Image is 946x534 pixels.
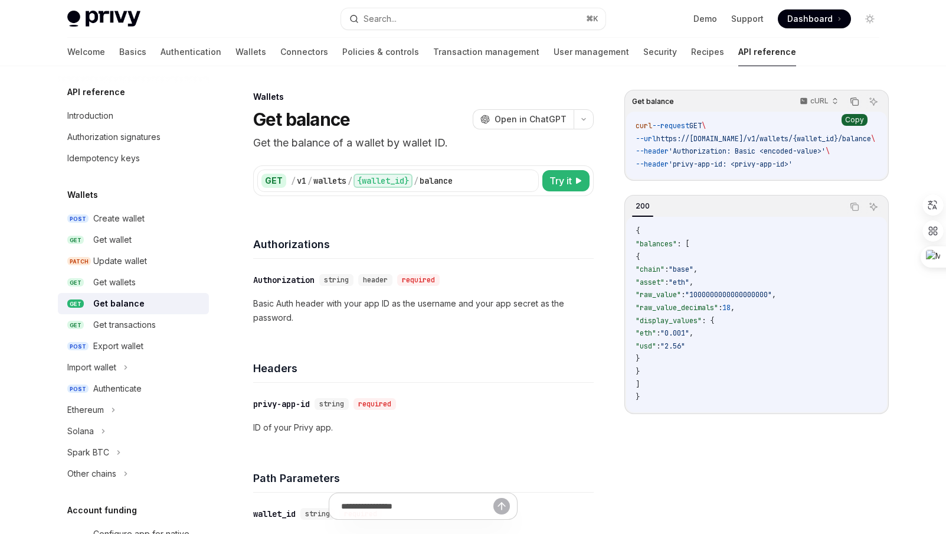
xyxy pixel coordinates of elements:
a: User management [554,38,629,66]
span: "display_values" [636,316,702,325]
span: PATCH [67,257,91,266]
span: : [681,290,685,299]
p: Basic Auth header with your app ID as the username and your app secret as the password. [253,297,594,325]
a: POSTAuthenticate [58,378,209,399]
div: Update wallet [93,254,147,268]
span: 'Authorization: Basic <encoded-value>' [669,146,826,156]
span: "0.001" [660,328,689,338]
button: cURL [793,92,843,112]
span: POST [67,214,89,223]
div: Wallets [253,91,594,103]
div: GET [261,174,286,188]
div: Copy [842,114,868,126]
a: Introduction [58,105,209,126]
div: Get wallets [93,275,136,289]
span: : [656,328,660,338]
span: , [693,265,698,274]
div: v1 [297,175,306,187]
p: ID of your Privy app. [253,421,594,435]
span: } [636,367,640,376]
a: PATCHUpdate wallet [58,250,209,272]
span: GET [67,299,84,308]
span: "eth" [669,278,689,287]
a: Policies & controls [342,38,419,66]
span: header [363,275,388,285]
div: Ethereum [67,403,104,417]
a: GETGet transactions [58,314,209,336]
a: Welcome [67,38,105,66]
span: , [689,328,693,338]
span: \ [871,134,875,144]
span: : { [702,316,714,325]
span: GET [67,236,84,245]
span: Open in ChatGPT [495,113,567,125]
span: \ [702,121,706,131]
a: Authentication [161,38,221,66]
span: --header [636,159,669,169]
span: : [656,341,660,351]
span: https://[DOMAIN_NAME]/v1/wallets/{wallet_id}/balance [656,134,871,144]
p: Get the balance of a wallet by wallet ID. [253,135,594,151]
span: : [665,278,669,287]
a: Security [643,38,677,66]
div: required [353,398,396,410]
div: Introduction [67,109,113,123]
button: Copy the contents from the code block [847,94,862,109]
span: : [ [677,239,689,249]
div: Create wallet [93,211,145,226]
span: Get balance [632,97,674,106]
span: "2.56" [660,341,685,351]
button: Search...⌘K [341,8,605,30]
a: API reference [738,38,796,66]
span: GET [67,321,84,330]
span: "raw_value_decimals" [636,303,718,312]
p: cURL [810,96,829,106]
h4: Headers [253,360,594,376]
div: / [307,175,312,187]
a: POSTExport wallet [58,336,209,357]
span: 18 [722,303,731,312]
div: Other chains [67,467,116,481]
span: string [324,275,349,285]
div: Get wallet [93,233,132,247]
button: Open in ChatGPT [473,109,574,129]
h5: Wallets [67,188,98,202]
div: Import wallet [67,360,116,375]
div: Authorization signatures [67,130,161,144]
div: privy-app-id [253,398,310,410]
button: Toggle dark mode [860,9,879,28]
h5: API reference [67,85,125,99]
span: "usd" [636,341,656,351]
div: Idempotency keys [67,151,140,165]
a: Idempotency keys [58,148,209,169]
span: ] [636,380,640,389]
span: , [689,278,693,287]
div: Solana [67,424,94,438]
h1: Get balance [253,109,351,130]
span: { [636,226,640,236]
div: Spark BTC [67,445,109,460]
a: Authorization signatures [58,126,209,148]
span: curl [636,121,652,131]
a: GETGet wallets [58,272,209,293]
h5: Account funding [67,503,137,517]
a: GETGet balance [58,293,209,314]
a: GETGet wallet [58,229,209,250]
span: , [772,290,776,299]
div: Search... [364,12,397,26]
span: "eth" [636,328,656,338]
h4: Authorizations [253,236,594,252]
span: "balances" [636,239,677,249]
a: Wallets [235,38,266,66]
span: Dashboard [787,13,833,25]
a: Dashboard [778,9,851,28]
button: Send message [493,498,510,515]
span: 'privy-app-id: <privy-app-id>' [669,159,793,169]
a: POSTCreate wallet [58,208,209,229]
div: required [397,274,440,286]
span: --url [636,134,656,144]
span: : [718,303,722,312]
span: "1000000000000000000" [685,290,772,299]
div: 200 [632,199,653,213]
span: \ [826,146,830,156]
